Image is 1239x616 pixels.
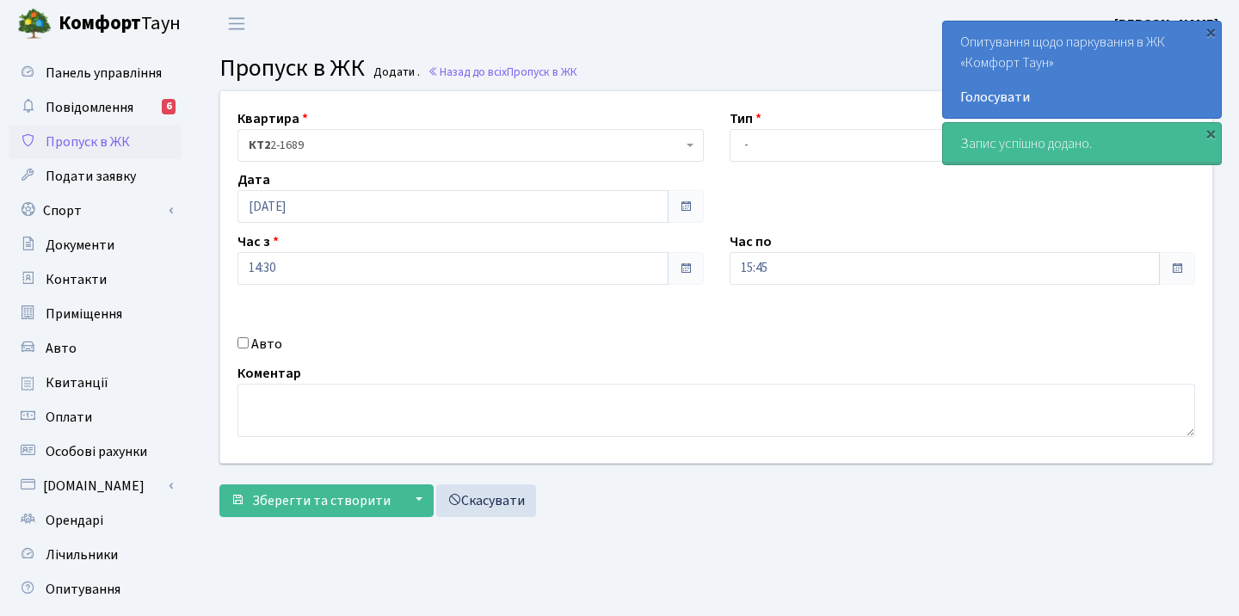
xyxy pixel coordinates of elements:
[9,90,181,125] a: Повідомлення6
[46,373,108,392] span: Квитанції
[9,125,181,159] a: Пропуск в ЖК
[9,56,181,90] a: Панель управління
[237,169,270,190] label: Дата
[237,129,704,162] span: <b>КТ2</b>&nbsp;&nbsp;&nbsp;2-1689
[237,231,279,252] label: Час з
[46,580,120,599] span: Опитування
[1114,14,1218,34] a: [PERSON_NAME]
[46,442,147,461] span: Особові рахунки
[162,99,176,114] div: 6
[249,137,270,154] b: КТ2
[249,137,682,154] span: <b>КТ2</b>&nbsp;&nbsp;&nbsp;2-1689
[215,9,258,38] button: Переключити навігацію
[9,503,181,538] a: Орендарі
[237,363,301,384] label: Коментар
[46,167,136,186] span: Подати заявку
[46,98,133,117] span: Повідомлення
[9,297,181,331] a: Приміщення
[46,64,162,83] span: Панель управління
[237,108,308,129] label: Квартира
[46,305,122,323] span: Приміщення
[46,132,130,151] span: Пропуск в ЖК
[730,231,772,252] label: Час по
[943,123,1221,164] div: Запис успішно додано.
[436,484,536,517] a: Скасувати
[730,108,761,129] label: Тип
[59,9,141,37] b: Комфорт
[9,469,181,503] a: [DOMAIN_NAME]
[252,491,391,510] span: Зберегти та створити
[9,400,181,434] a: Оплати
[46,511,103,530] span: Орендарі
[59,9,181,39] span: Таун
[9,331,181,366] a: Авто
[9,434,181,469] a: Особові рахунки
[46,270,107,289] span: Контакти
[1202,23,1219,40] div: ×
[9,262,181,297] a: Контакти
[9,366,181,400] a: Квитанції
[9,228,181,262] a: Документи
[1202,125,1219,142] div: ×
[960,87,1204,108] a: Голосувати
[943,22,1221,118] div: Опитування щодо паркування в ЖК «Комфорт Таун»
[9,159,181,194] a: Подати заявку
[46,339,77,358] span: Авто
[507,64,577,80] span: Пропуск в ЖК
[9,538,181,572] a: Лічильники
[46,408,92,427] span: Оплати
[46,236,114,255] span: Документи
[219,51,365,85] span: Пропуск в ЖК
[428,64,577,80] a: Назад до всіхПропуск в ЖК
[251,334,282,354] label: Авто
[9,194,181,228] a: Спорт
[219,484,402,517] button: Зберегти та створити
[46,545,118,564] span: Лічильники
[1114,15,1218,34] b: [PERSON_NAME]
[17,7,52,41] img: logo.png
[370,65,420,80] small: Додати .
[9,572,181,607] a: Опитування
